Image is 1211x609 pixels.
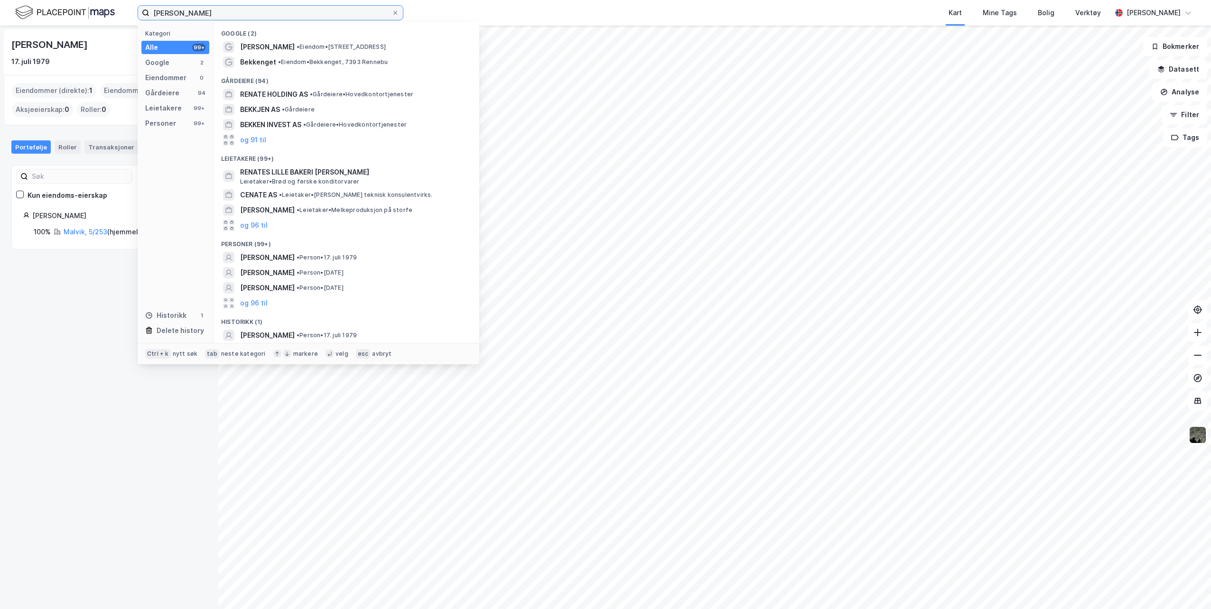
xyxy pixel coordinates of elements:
[149,6,391,20] input: Søk på adresse, matrikkel, gårdeiere, leietakere eller personer
[310,91,413,98] span: Gårdeiere • Hovedkontortjenester
[240,252,295,263] span: [PERSON_NAME]
[297,43,386,51] span: Eiendom • [STREET_ADDRESS]
[198,89,205,97] div: 94
[100,83,192,98] div: Eiendommer (Indirekte) :
[278,58,281,65] span: •
[1038,7,1054,18] div: Bolig
[32,210,195,221] div: [PERSON_NAME]
[102,104,106,115] span: 0
[214,311,479,328] div: Historikk (1)
[145,30,209,37] div: Kategori
[11,56,50,67] div: 17. juli 1979
[240,166,468,178] span: RENATES LILLE BAKERI [PERSON_NAME]
[214,148,479,165] div: Leietakere (99+)
[297,284,299,291] span: •
[1162,105,1207,124] button: Filter
[983,7,1017,18] div: Mine Tags
[157,325,204,336] div: Delete history
[240,41,295,53] span: [PERSON_NAME]
[240,119,301,130] span: BEKKEN INVEST AS
[1164,563,1211,609] iframe: Chat Widget
[303,121,407,129] span: Gårdeiere • Hovedkontortjenester
[1143,37,1207,56] button: Bokmerker
[55,140,81,154] div: Roller
[64,226,162,238] div: ( hjemmelshaver )
[28,190,107,201] div: Kun eiendoms-eierskap
[293,350,318,358] div: markere
[297,332,357,339] span: Person • 17. juli 1979
[145,57,169,68] div: Google
[65,104,69,115] span: 0
[297,43,299,50] span: •
[136,142,146,152] div: 8
[949,7,962,18] div: Kart
[297,206,299,213] span: •
[198,74,205,82] div: 0
[192,120,205,127] div: 99+
[173,350,198,358] div: nytt søk
[145,102,182,114] div: Leietakere
[297,284,344,292] span: Person • [DATE]
[145,118,176,129] div: Personer
[297,254,299,261] span: •
[303,121,306,128] span: •
[240,189,277,201] span: CENATE AS
[1127,7,1181,18] div: [PERSON_NAME]
[145,349,171,359] div: Ctrl + k
[11,37,89,52] div: [PERSON_NAME]
[297,206,412,214] span: Leietaker • Melkeproduksjon på storfe
[279,191,282,198] span: •
[240,178,360,185] span: Leietaker • Brød og ferske konditorvarer
[240,220,268,231] button: og 96 til
[240,267,295,278] span: [PERSON_NAME]
[297,269,299,276] span: •
[84,140,149,154] div: Transaksjoner
[12,83,96,98] div: Eiendommer (direkte) :
[192,104,205,112] div: 99+
[240,204,295,216] span: [PERSON_NAME]
[221,350,266,358] div: neste kategori
[240,104,280,115] span: BEKKJEN AS
[240,134,266,146] button: og 91 til
[335,350,348,358] div: velg
[28,169,132,184] input: Søk
[214,70,479,87] div: Gårdeiere (94)
[1075,7,1101,18] div: Verktøy
[279,191,433,199] span: Leietaker • [PERSON_NAME] teknisk konsulentvirks.
[297,332,299,339] span: •
[372,350,391,358] div: avbryt
[282,106,315,113] span: Gårdeiere
[240,330,295,341] span: [PERSON_NAME]
[12,102,73,117] div: Aksjeeierskap :
[1149,60,1207,79] button: Datasett
[297,254,357,261] span: Person • 17. juli 1979
[1152,83,1207,101] button: Analyse
[64,228,107,236] a: Malvik, 5/253
[205,349,219,359] div: tab
[145,87,179,99] div: Gårdeiere
[240,89,308,100] span: RENATE HOLDING AS
[214,233,479,250] div: Personer (99+)
[145,310,186,321] div: Historikk
[1163,128,1207,147] button: Tags
[240,297,268,309] button: og 96 til
[34,226,51,238] div: 100%
[198,312,205,319] div: 1
[145,42,158,53] div: Alle
[214,22,479,39] div: Google (2)
[1189,426,1207,444] img: 9k=
[11,140,51,154] div: Portefølje
[240,56,276,68] span: Bekkenget
[240,282,295,294] span: [PERSON_NAME]
[145,72,186,83] div: Eiendommer
[310,91,313,98] span: •
[15,4,115,21] img: logo.f888ab2527a4732fd821a326f86c7f29.svg
[356,349,371,359] div: esc
[278,58,388,66] span: Eiendom • Bekkenget, 7393 Rennebu
[297,269,344,277] span: Person • [DATE]
[77,102,110,117] div: Roller :
[89,85,93,96] span: 1
[198,59,205,66] div: 2
[192,44,205,51] div: 99+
